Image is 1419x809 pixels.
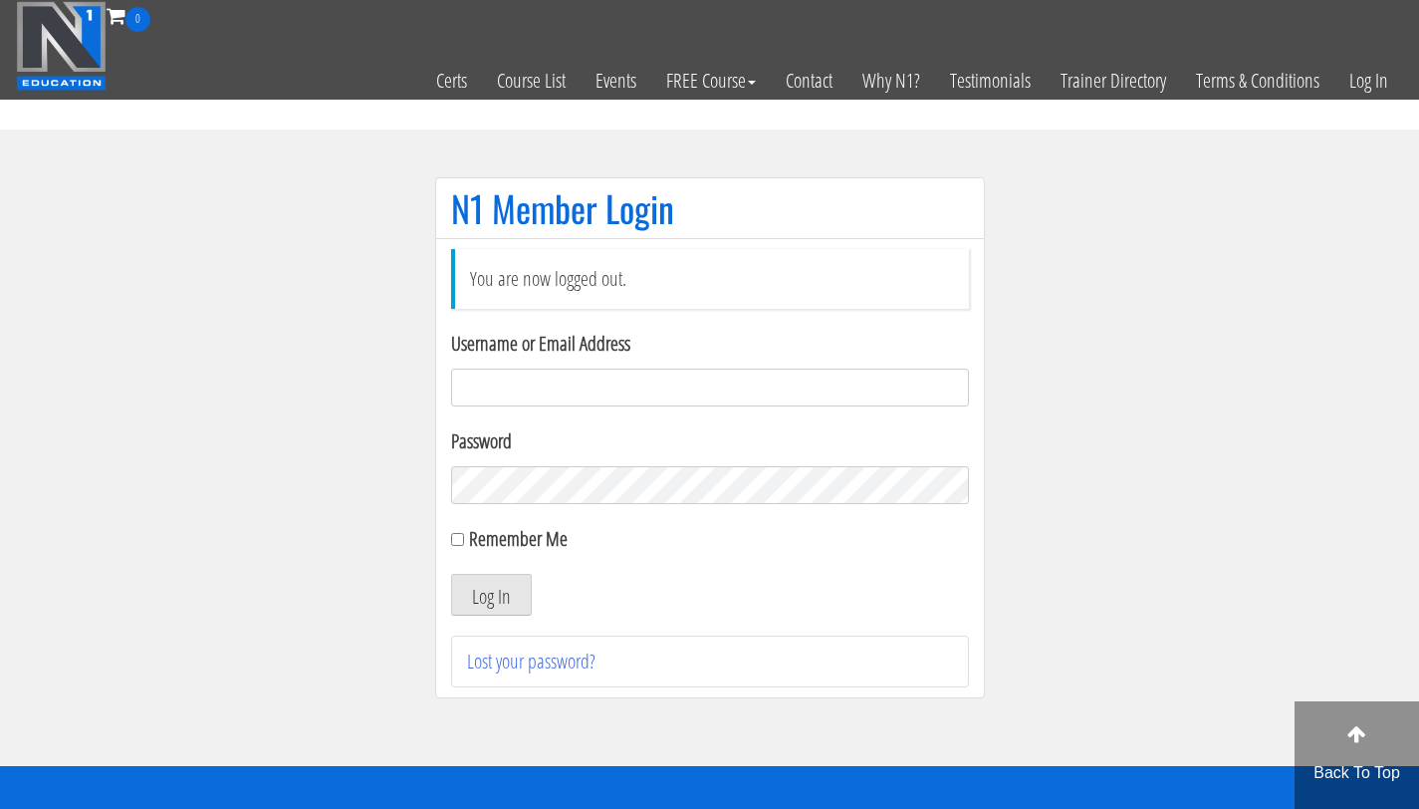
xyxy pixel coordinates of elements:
[451,574,532,616] button: Log In
[935,32,1046,130] a: Testimonials
[469,525,568,552] label: Remember Me
[467,648,595,674] a: Lost your password?
[107,2,150,29] a: 0
[1181,32,1334,130] a: Terms & Conditions
[847,32,935,130] a: Why N1?
[125,7,150,32] span: 0
[1295,761,1419,785] p: Back To Top
[451,188,969,228] h1: N1 Member Login
[771,32,847,130] a: Contact
[16,1,107,91] img: n1-education
[1334,32,1403,130] a: Log In
[482,32,581,130] a: Course List
[451,329,969,359] label: Username or Email Address
[651,32,771,130] a: FREE Course
[451,249,969,309] li: You are now logged out.
[451,426,969,456] label: Password
[581,32,651,130] a: Events
[1046,32,1181,130] a: Trainer Directory
[421,32,482,130] a: Certs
